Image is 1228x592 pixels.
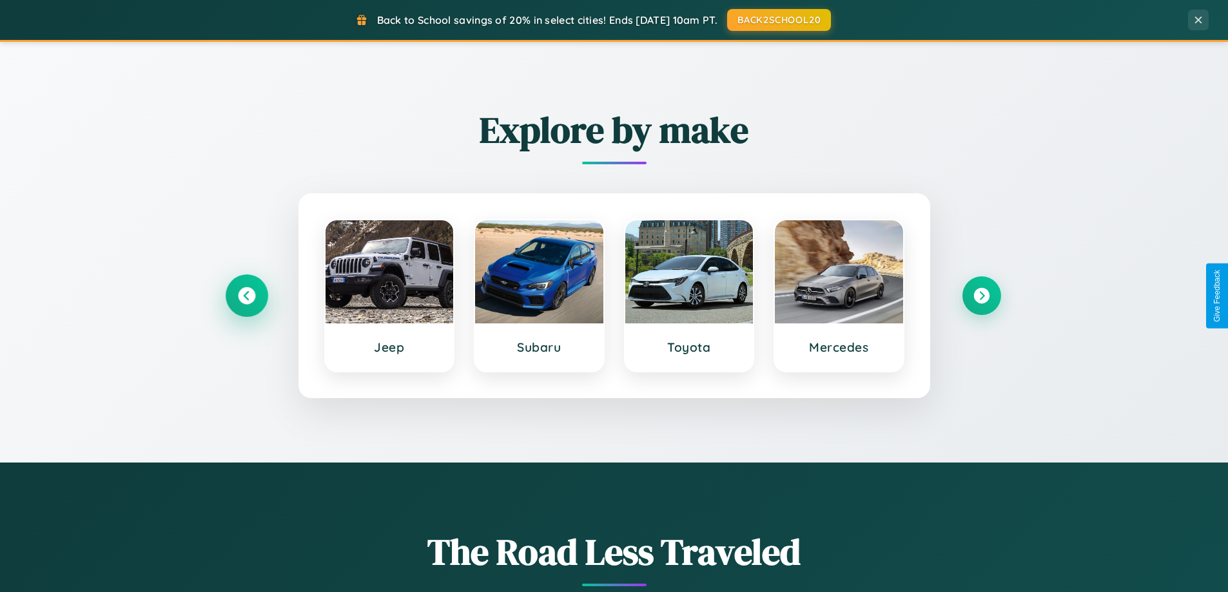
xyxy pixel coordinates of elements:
[638,339,741,355] h3: Toyota
[377,14,717,26] span: Back to School savings of 20% in select cities! Ends [DATE] 10am PT.
[788,339,890,355] h3: Mercedes
[1213,270,1222,322] div: Give Feedback
[338,339,441,355] h3: Jeep
[228,527,1001,577] h1: The Road Less Traveled
[727,9,831,31] button: BACK2SCHOOL20
[228,105,1001,155] h2: Explore by make
[488,339,590,355] h3: Subaru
